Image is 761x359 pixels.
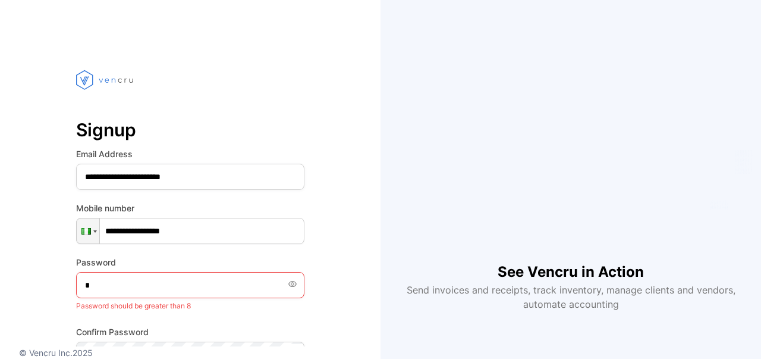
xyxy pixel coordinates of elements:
[711,309,761,359] iframe: LiveChat chat widget
[76,298,304,314] p: Password should be greater than 8
[76,256,304,269] label: Password
[400,283,742,311] p: Send invoices and receipts, track inventory, manage clients and vendors, automate accounting
[76,202,304,214] label: Mobile number
[419,48,723,242] iframe: YouTube video player
[77,218,99,244] div: Nigeria: + 234
[76,148,304,160] label: Email Address
[76,326,304,338] label: Confirm Password
[76,115,304,144] p: Signup
[498,242,644,283] h1: See Vencru in Action
[76,48,136,112] img: vencru logo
